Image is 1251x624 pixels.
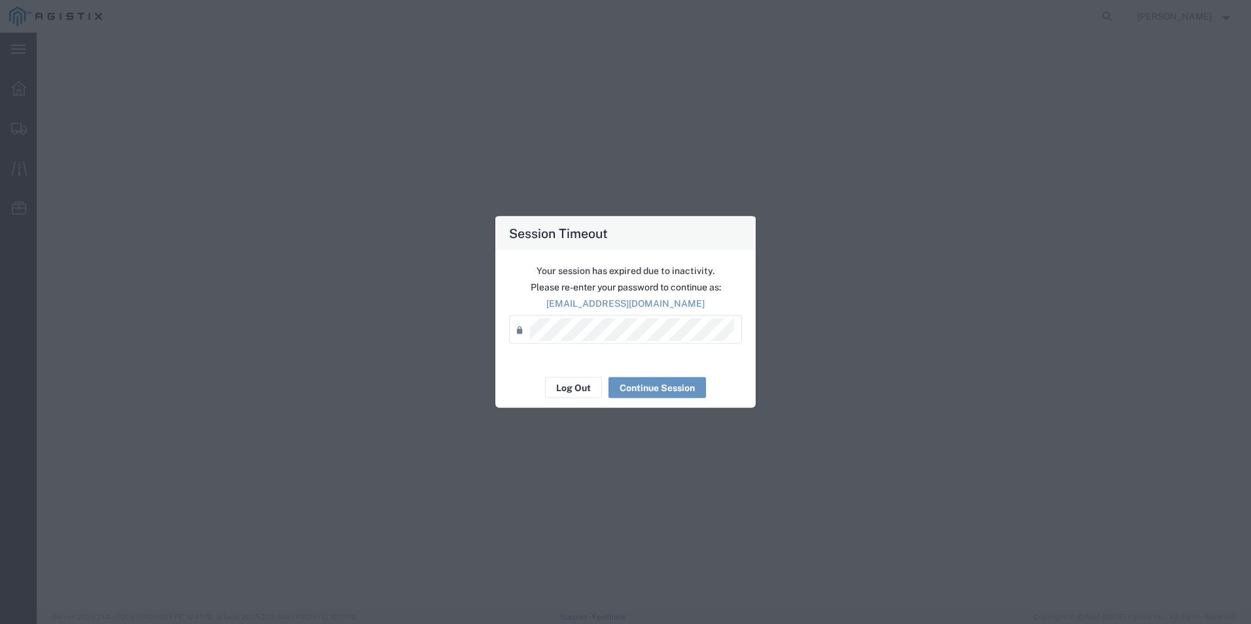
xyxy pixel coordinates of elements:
[509,264,742,278] p: Your session has expired due to inactivity.
[509,224,608,243] h4: Session Timeout
[608,377,706,398] button: Continue Session
[509,281,742,294] p: Please re-enter your password to continue as:
[545,377,602,398] button: Log Out
[509,297,742,311] p: [EMAIL_ADDRESS][DOMAIN_NAME]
